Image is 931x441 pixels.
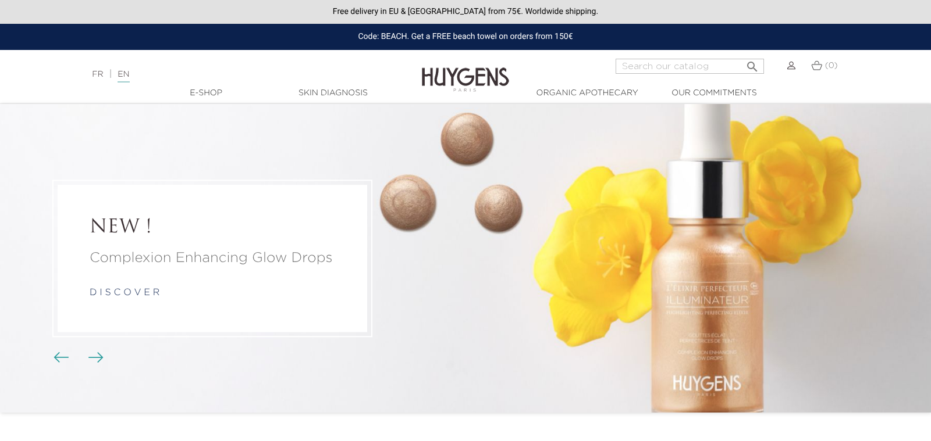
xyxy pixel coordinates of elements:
[422,49,509,94] img: Huygens
[90,248,335,268] a: Complexion Enhancing Glow Drops
[825,62,838,70] span: (0)
[275,87,391,99] a: Skin Diagnosis
[86,67,379,81] div: |
[148,87,264,99] a: E-Shop
[58,349,96,367] div: Carousel buttons
[118,70,129,83] a: EN
[92,70,103,78] a: FR
[616,59,764,74] input: Search
[656,87,772,99] a: Our commitments
[90,217,335,239] a: NEW !
[529,87,645,99] a: Organic Apothecary
[90,288,159,297] a: d i s c o v e r
[742,55,763,71] button: 
[745,56,759,70] i: 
